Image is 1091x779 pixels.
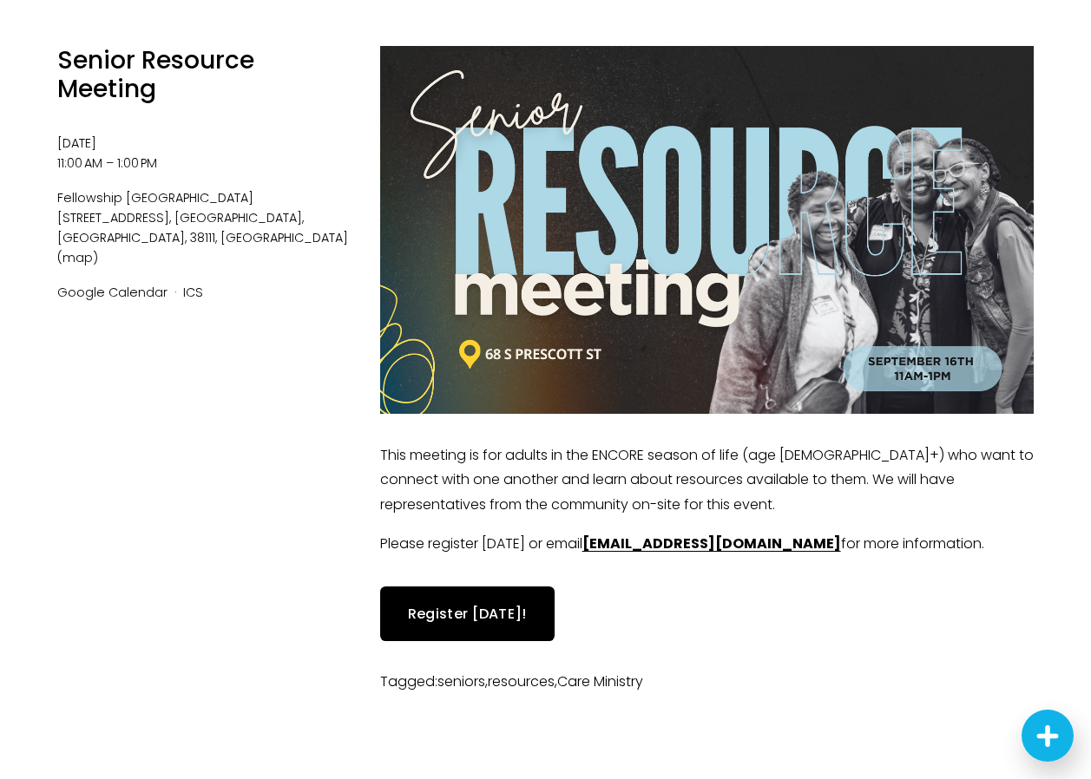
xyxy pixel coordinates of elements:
a: Register [DATE]! [380,586,555,641]
time: 1:00 PM [117,154,157,172]
span: [GEOGRAPHIC_DATA] [220,229,348,246]
time: [DATE] [57,134,96,152]
p: Please register [DATE] or email for more information. [380,532,1034,557]
span: Fellowship [GEOGRAPHIC_DATA] [57,188,350,208]
time: 11:00 AM [57,154,102,172]
span: [GEOGRAPHIC_DATA], [GEOGRAPHIC_DATA], 38111 [57,209,304,246]
a: (map) [57,249,98,266]
p: This meeting is for adults in the ENCORE season of life (age [DEMOGRAPHIC_DATA]+) who want to con... [380,443,1034,518]
a: Care Ministry [557,671,643,691]
a: ICS [183,284,203,301]
h1: Senior Resource Meeting [57,46,350,104]
a: [EMAIL_ADDRESS][DOMAIN_NAME] [582,534,841,553]
li: Tagged: , , [380,671,1034,693]
a: Google Calendar [57,284,168,301]
a: seniors [437,671,485,691]
span: [STREET_ADDRESS] [57,209,174,226]
a: resources [488,671,555,691]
